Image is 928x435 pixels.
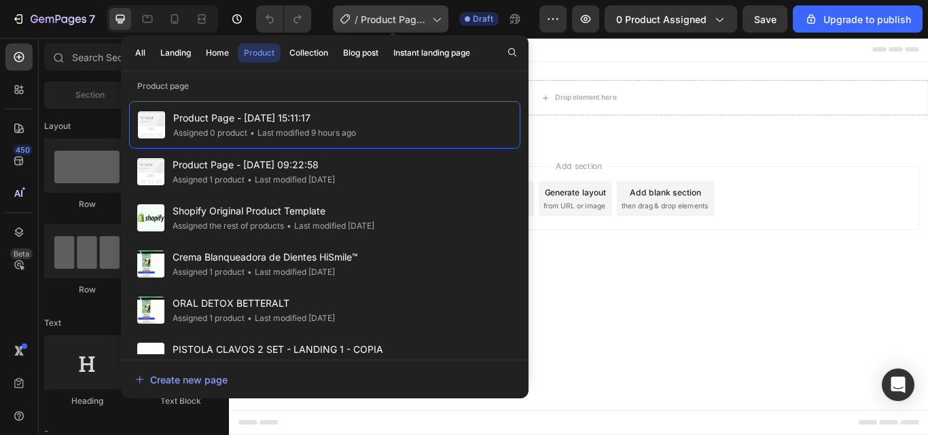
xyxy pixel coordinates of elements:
[5,5,101,33] button: 7
[467,173,550,187] div: Add blank section
[138,395,224,407] div: Text Block
[173,295,335,311] span: ORAL DETOX BETTERALT
[173,341,383,358] span: PISTOLA CLAVOS 2 SET - LANDING 1 - COPIA
[13,145,33,155] div: 450
[154,43,197,62] button: Landing
[616,12,707,26] span: 0 product assigned
[200,43,235,62] button: Home
[135,47,145,59] div: All
[135,366,515,393] button: Create new page
[44,317,61,329] span: Text
[361,12,427,26] span: Product Page - [DATE] 15:11:17
[173,311,245,325] div: Assigned 1 product
[380,64,452,75] div: Drop element here
[804,12,911,26] div: Upgrade to publish
[457,190,558,202] span: then drag & drop elements
[256,5,311,33] div: Undo/Redo
[754,14,777,25] span: Save
[129,43,151,62] button: All
[355,12,358,26] span: /
[284,219,374,233] div: Last modified [DATE]
[206,47,229,59] div: Home
[173,126,247,140] div: Assigned 0 product
[173,203,374,219] span: Shopify Original Product Template
[366,190,439,202] span: from URL or image
[245,311,335,325] div: Last modified [DATE]
[173,173,245,187] div: Assigned 1 product
[387,43,476,62] button: Instant landing page
[44,198,130,210] div: Row
[160,47,191,59] div: Landing
[287,221,291,231] span: •
[376,143,440,157] span: Add section
[247,126,356,140] div: Last modified 9 hours ago
[238,43,281,62] button: Product
[343,47,378,59] div: Blog post
[793,5,923,33] button: Upgrade to publish
[245,173,335,187] div: Last modified [DATE]
[255,190,348,202] span: inspired by CRO experts
[44,395,130,407] div: Heading
[247,313,252,323] span: •
[283,43,334,62] button: Collection
[173,157,335,173] span: Product Page - [DATE] 09:22:58
[173,249,358,265] span: Crema Blanqueadora de Dientes HiSmile™
[173,219,284,233] div: Assigned the rest of products
[247,267,252,277] span: •
[10,248,33,259] div: Beta
[135,373,228,387] div: Create new page
[44,120,71,132] span: Layout
[262,173,344,187] div: Choose templates
[473,13,493,25] span: Draft
[229,38,928,435] iframe: Design area
[75,89,105,101] span: Section
[368,173,440,187] div: Generate layout
[173,265,245,279] div: Assigned 1 product
[44,284,130,296] div: Row
[337,43,385,62] button: Blog post
[289,47,328,59] div: Collection
[244,47,274,59] div: Product
[173,110,356,126] span: Product Page - [DATE] 15:11:17
[882,368,914,401] div: Open Intercom Messenger
[605,5,737,33] button: 0 product assigned
[245,265,335,279] div: Last modified [DATE]
[121,79,529,93] p: Product page
[393,47,470,59] div: Instant landing page
[247,174,252,185] span: •
[89,11,95,27] p: 7
[743,5,787,33] button: Save
[250,128,255,138] span: •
